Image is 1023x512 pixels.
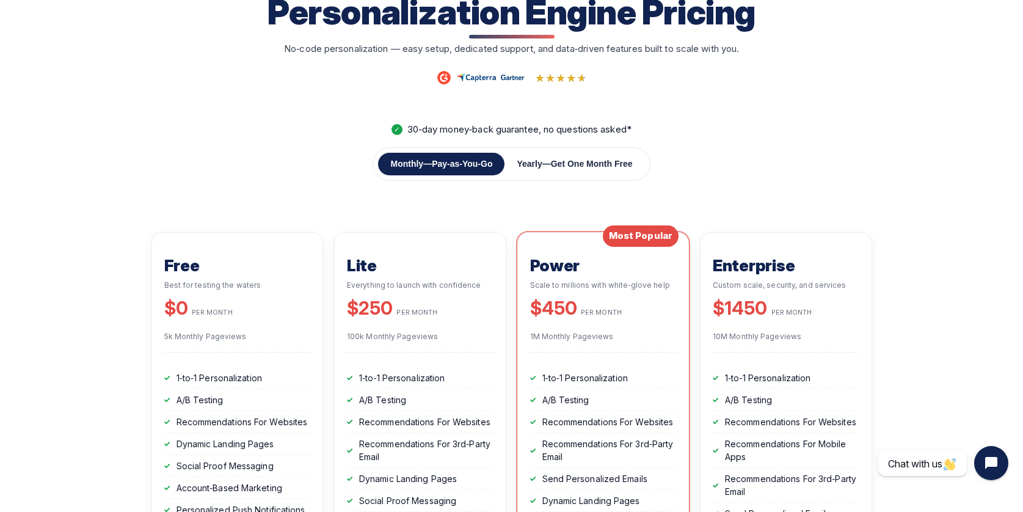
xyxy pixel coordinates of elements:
[347,389,493,411] li: A/B Testing
[164,455,311,477] li: Social Proof Messaging
[542,159,551,169] span: —
[713,256,859,275] h3: Enterprise
[713,367,859,389] li: 1‑to‑1 Personalization
[164,367,311,389] li: 1‑to‑1 Personalization
[390,159,423,169] span: Monthly
[713,331,859,342] p: 10M Monthly Pageviews
[530,433,677,468] li: Recommendations For 3rd‑Party Email
[530,411,677,433] li: Recommendations For Websites
[164,477,311,499] li: Account‑Based Marketing
[423,159,432,169] span: —
[347,468,493,490] li: Dynamic Landing Pages
[396,307,437,318] span: PER MONTH
[164,411,311,433] li: Recommendations For Websites
[261,42,762,56] p: No‑code personalization — easy setup, dedicated support, and data‑driven features built to scale ...
[347,433,493,468] li: Recommendations For 3rd‑Party Email
[347,490,493,512] li: Social Proof Messaging
[517,159,542,169] span: Yearly
[164,280,311,291] p: Best for testing the waters
[771,307,812,318] span: PER MONTH
[347,367,493,389] li: 1‑to‑1 Personalization
[347,280,493,291] p: Everything to launch with confidence
[164,389,311,411] li: A/B Testing
[535,70,588,86] span: Rating 4.6 out of 5
[347,411,493,433] li: Recommendations For Websites
[164,294,188,322] b: $0
[373,147,650,181] div: Billing period
[530,331,677,342] p: 1M Monthly Pageviews
[187,123,837,137] p: 30‑day money‑back guarantee, no questions asked*
[713,294,768,322] b: $1450
[530,294,577,322] b: $450
[347,331,493,342] p: 100k Monthly Pageviews
[535,70,583,86] span: ★★★★★
[391,124,402,135] span: ✓
[530,490,677,512] li: Dynamic Landing Pages
[347,256,493,275] h3: Lite
[164,331,311,342] p: 5k Monthly Pageviews
[187,70,837,86] div: Ratings and review platforms
[164,433,311,455] li: Dynamic Landing Pages
[435,70,526,85] img: G2 • Capterra • Gartner
[581,307,622,318] span: PER MONTH
[347,294,393,322] b: $250
[551,159,633,169] span: Get One Month Free
[530,256,677,275] h3: Power
[530,468,677,490] li: Send Personalized Emails
[530,389,677,411] li: A/B Testing
[603,225,679,247] div: Most Popular
[192,307,233,318] span: PER MONTH
[713,411,859,433] li: Recommendations For Websites
[713,433,859,468] li: Recommendations For Mobile Apps
[530,280,677,291] p: Scale to millions with white‑glove help
[164,256,311,275] h3: Free
[713,389,859,411] li: A/B Testing
[713,280,859,291] p: Custom scale, security, and services
[432,159,492,169] span: Pay‑as‑You‑Go
[530,367,677,389] li: 1‑to‑1 Personalization
[713,468,859,503] li: Recommendations For 3rd‑Party Email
